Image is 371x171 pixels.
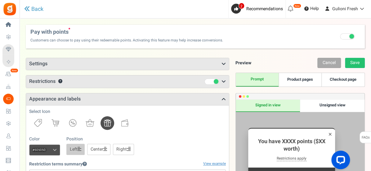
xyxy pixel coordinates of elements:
[29,78,56,85] span: Restrictions
[236,100,300,112] div: Signed in view
[29,109,50,115] label: Select Icon
[300,100,364,112] div: Unsigned view
[26,93,229,105] h3: Appearance and labels
[10,68,18,73] em: New
[29,136,40,142] label: Color
[279,73,321,87] a: Product pages
[29,162,87,166] h5: Restriction terms summary
[345,58,365,68] a: Save
[258,137,325,153] span: You have XXXX points ($XX worth)
[69,28,70,29] span: New
[293,4,301,8] em: New
[104,119,111,126] img: gift.svg
[51,119,59,126] img: cart.svg
[66,144,85,155] a: Left
[231,4,285,14] a: 2 Recommendations
[328,130,332,139] div: ×
[69,119,77,127] img: badge.svg
[3,2,17,16] img: Gratisfaction
[239,3,244,9] span: 2
[58,79,62,83] button: ?
[361,132,370,143] span: FAQs
[2,69,17,79] a: New
[332,6,358,12] span: Gulioni Fresh
[87,144,110,155] a: Center
[30,35,223,42] span: Customers can choose to pay using their redeemable points. Activating this feature may help incre...
[30,28,223,35] span: Pay with points
[203,161,226,166] a: View example
[121,119,128,126] img: wallet.svg
[86,119,94,127] img: shoppingBag.svg
[235,61,251,65] h5: Preview
[309,6,319,12] span: Help
[34,119,42,127] img: priceTag.svg
[321,73,364,87] a: Checkout page
[246,6,283,12] span: Recommendations
[236,73,279,87] a: Prompt
[317,58,341,68] a: Cancel
[302,4,321,14] a: Help
[113,144,134,155] a: Right
[26,58,229,70] h3: Settings
[277,156,306,161] div: Restrictions apply
[66,136,83,142] label: Position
